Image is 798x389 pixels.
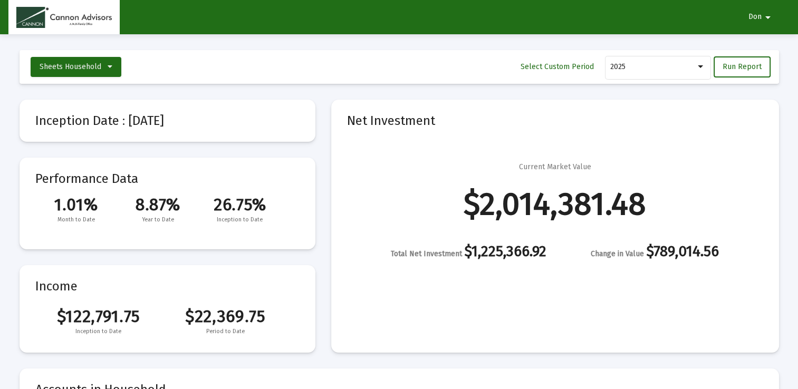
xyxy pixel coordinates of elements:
div: $1,225,366.92 [391,246,546,259]
span: Run Report [723,62,762,71]
span: 1.01% [35,194,117,215]
span: Select Custom Period [521,62,594,71]
mat-icon: arrow_drop_down [762,7,774,28]
mat-card-title: Performance Data [35,173,300,225]
span: Don [748,13,762,22]
div: $2,014,381.48 [464,199,646,209]
span: Month to Date [35,215,117,225]
span: Total Net Investment [391,249,462,258]
div: Current Market Value [519,162,591,172]
mat-card-title: Net Investment [347,115,763,126]
span: Change in Value [591,249,644,258]
button: Don [736,6,787,27]
span: 2025 [610,62,626,71]
div: $789,014.56 [591,246,719,259]
img: Dashboard [16,7,112,28]
span: $22,369.75 [162,306,289,326]
span: Year to Date [117,215,199,225]
span: 26.75% [199,194,281,215]
span: Inception to Date [35,326,162,337]
span: Inception to Date [199,215,281,225]
mat-card-title: Inception Date : [DATE] [35,115,300,126]
button: Sheets Household [31,57,121,77]
span: $122,791.75 [35,306,162,326]
span: Period to Date [162,326,289,337]
span: Sheets Household [40,62,101,71]
span: 8.87% [117,194,199,215]
button: Run Report [714,56,771,77]
mat-card-title: Income [35,281,300,291]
